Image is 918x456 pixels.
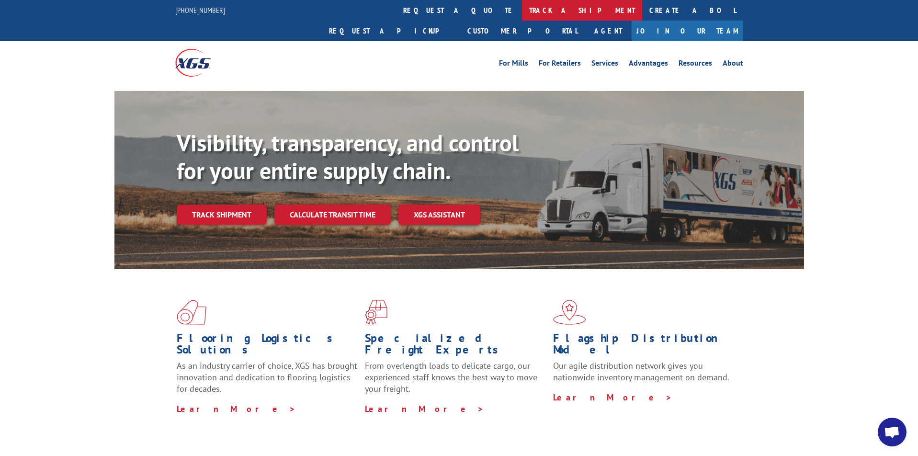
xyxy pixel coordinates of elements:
[878,418,907,446] div: Open chat
[177,332,358,360] h1: Flooring Logistics Solutions
[723,59,743,70] a: About
[585,21,632,41] a: Agent
[591,59,618,70] a: Services
[553,360,729,383] span: Our agile distribution network gives you nationwide inventory management on demand.
[553,392,672,403] a: Learn More >
[539,59,581,70] a: For Retailers
[177,360,357,394] span: As an industry carrier of choice, XGS has brought innovation and dedication to flooring logistics...
[322,21,460,41] a: Request a pickup
[629,59,668,70] a: Advantages
[177,403,296,414] a: Learn More >
[460,21,585,41] a: Customer Portal
[365,360,546,403] p: From overlength loads to delicate cargo, our experienced staff knows the best way to move your fr...
[553,332,734,360] h1: Flagship Distribution Model
[365,300,387,325] img: xgs-icon-focused-on-flooring-red
[177,128,519,185] b: Visibility, transparency, and control for your entire supply chain.
[365,403,484,414] a: Learn More >
[175,5,225,15] a: [PHONE_NUMBER]
[398,205,480,225] a: XGS ASSISTANT
[177,300,206,325] img: xgs-icon-total-supply-chain-intelligence-red
[274,205,391,225] a: Calculate transit time
[365,332,546,360] h1: Specialized Freight Experts
[177,205,267,225] a: Track shipment
[553,300,586,325] img: xgs-icon-flagship-distribution-model-red
[499,59,528,70] a: For Mills
[632,21,743,41] a: Join Our Team
[679,59,712,70] a: Resources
